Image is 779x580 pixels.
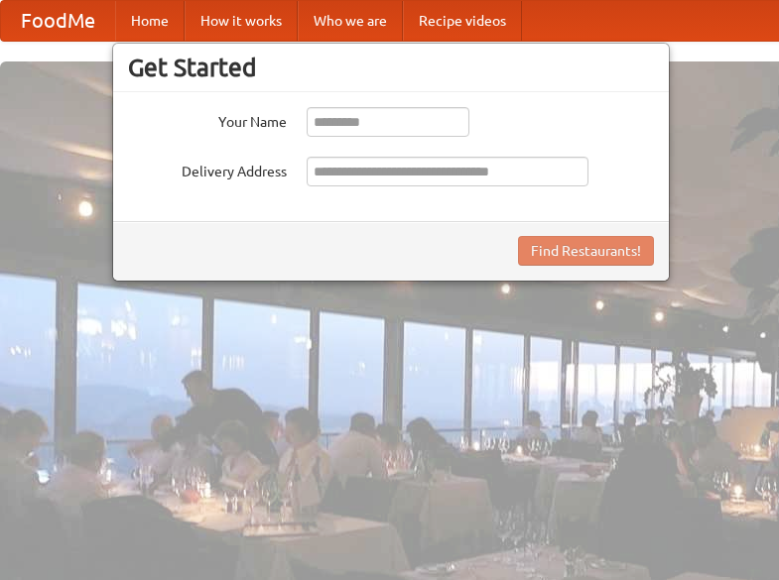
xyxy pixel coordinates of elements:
[115,1,185,41] a: Home
[128,107,287,132] label: Your Name
[128,53,654,82] h3: Get Started
[185,1,298,41] a: How it works
[518,236,654,266] button: Find Restaurants!
[298,1,403,41] a: Who we are
[1,1,115,41] a: FoodMe
[128,157,287,181] label: Delivery Address
[403,1,522,41] a: Recipe videos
